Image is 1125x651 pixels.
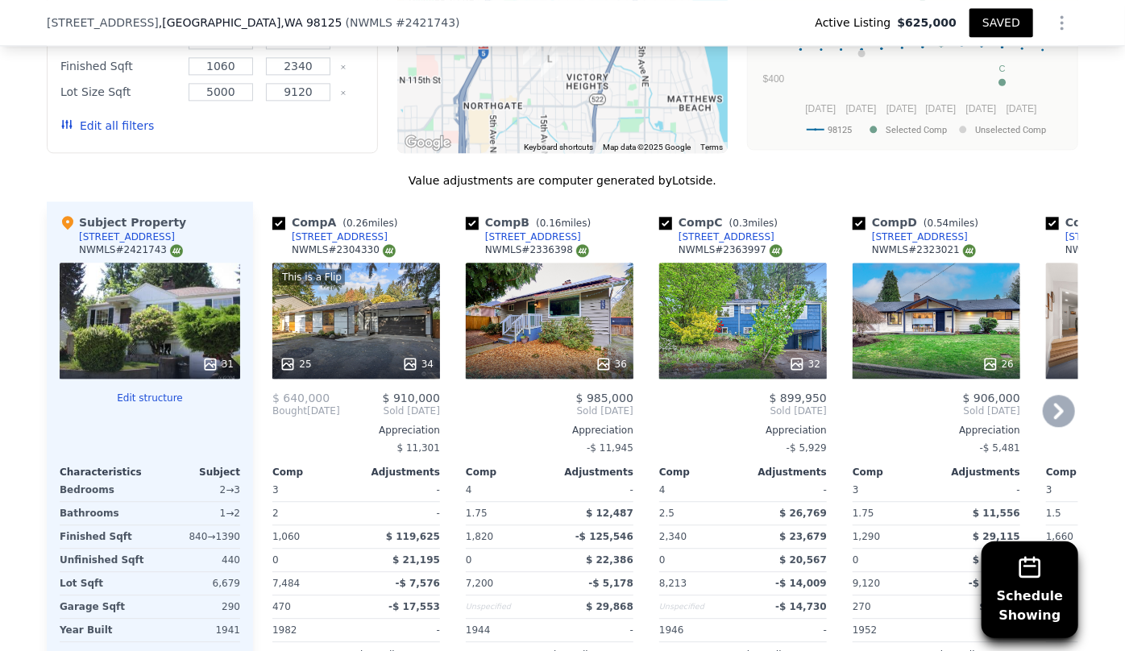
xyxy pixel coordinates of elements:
[279,269,345,285] div: This is a Flip
[347,218,368,229] span: 0.26
[60,214,186,230] div: Subject Property
[272,230,388,243] a: [STREET_ADDRESS]
[60,479,147,501] div: Bedrooms
[659,531,687,542] span: 2,340
[596,356,627,372] div: 36
[359,479,440,501] div: -
[576,392,633,404] span: $ 985,000
[466,554,472,566] span: 0
[789,356,820,372] div: 32
[401,132,455,153] img: Google
[980,601,1020,612] span: $ 1,906
[872,243,976,257] div: NWMLS # 2323021
[47,172,1078,189] div: Value adjustments are computer generated by Lotside .
[524,142,593,153] button: Keyboard shortcuts
[775,601,827,612] span: -$ 14,730
[973,554,1020,566] span: $ 20,717
[272,601,291,612] span: 470
[60,572,147,595] div: Lot Sqft
[603,143,691,151] span: Map data ©2025 Google
[396,578,440,589] span: -$ 7,576
[886,102,917,114] text: [DATE]
[153,619,240,641] div: 1941
[779,508,827,519] span: $ 26,769
[897,15,957,31] span: $625,000
[659,466,743,479] div: Comp
[733,218,748,229] span: 0.3
[659,502,740,525] div: 2.5
[1046,531,1073,542] span: 1,660
[886,124,947,135] text: Selected Comp
[980,442,1020,454] span: -$ 5,481
[60,118,154,134] button: Edit all filters
[806,102,836,114] text: [DATE]
[787,442,827,454] span: -$ 5,929
[587,442,633,454] span: -$ 11,945
[936,466,1020,479] div: Adjustments
[60,549,147,571] div: Unfinished Sqft
[659,619,740,641] div: 1946
[346,15,460,31] div: ( )
[853,578,880,589] span: 9,120
[926,102,957,114] text: [DATE]
[872,230,968,243] div: [STREET_ADDRESS]
[356,466,440,479] div: Adjustments
[973,508,1020,519] span: $ 11,556
[586,601,633,612] span: $ 29,868
[359,502,440,525] div: -
[853,404,1020,417] span: Sold [DATE]
[272,531,300,542] span: 1,060
[466,424,633,437] div: Appreciation
[466,466,550,479] div: Comp
[853,484,859,496] span: 3
[659,578,687,589] span: 8,213
[1046,484,1052,496] span: 3
[280,356,311,372] div: 25
[775,578,827,589] span: -$ 14,009
[60,595,147,618] div: Garage Sqft
[576,244,589,257] img: NWMLS Logo
[999,63,1006,73] text: C
[150,466,240,479] div: Subject
[853,424,1020,437] div: Appreciation
[659,554,666,566] span: 0
[60,55,179,77] div: Finished Sqft
[401,132,455,153] a: Open this area in Google Maps (opens a new window)
[917,218,985,229] span: ( miles)
[79,230,175,243] div: [STREET_ADDRESS]
[272,502,353,525] div: 2
[853,554,859,566] span: 0
[586,554,633,566] span: $ 22,386
[763,73,785,84] text: $400
[816,15,898,31] span: Active Listing
[853,230,968,243] a: [STREET_ADDRESS]
[969,578,1020,589] span: -$ 22,454
[359,619,440,641] div: -
[272,619,353,641] div: 1982
[60,525,147,548] div: Finished Sqft
[466,484,472,496] span: 4
[659,404,827,417] span: Sold [DATE]
[963,244,976,257] img: NWMLS Logo
[529,218,597,229] span: ( miles)
[659,484,666,496] span: 4
[272,392,330,404] span: $ 640,000
[466,502,546,525] div: 1.75
[153,502,240,525] div: 1 → 2
[966,102,997,114] text: [DATE]
[679,230,774,243] div: [STREET_ADDRESS]
[336,218,404,229] span: ( miles)
[575,531,633,542] span: -$ 125,546
[159,15,342,31] span: , [GEOGRAPHIC_DATA]
[272,404,340,417] div: [DATE]
[746,619,827,641] div: -
[969,8,1033,37] button: SAVED
[659,214,784,230] div: Comp C
[553,479,633,501] div: -
[396,16,455,29] span: # 2421743
[340,89,347,96] button: Clear
[170,244,183,257] img: NWMLS Logo
[517,32,547,73] div: 11714 12th Ave NE
[963,392,1020,404] span: $ 906,000
[466,230,581,243] a: [STREET_ADDRESS]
